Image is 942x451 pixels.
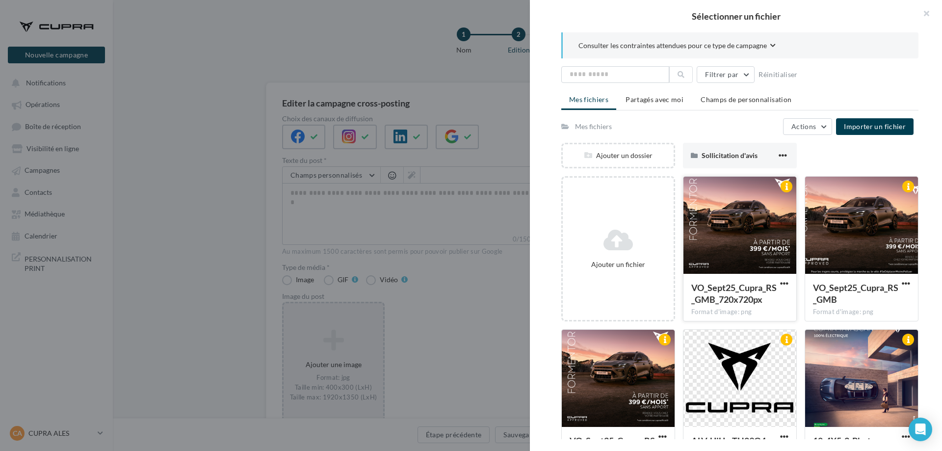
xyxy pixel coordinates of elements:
button: Filtrer par [697,66,755,83]
span: Champs de personnalisation [701,95,791,104]
span: VO_Sept25_Cupra_RS_GMB_720x720px [691,282,777,305]
span: 10-4X5-2-Photoroom [813,435,896,446]
button: Importer un fichier [836,118,914,135]
div: Ajouter un fichier [567,260,670,269]
button: Réinitialiser [755,69,802,80]
div: Open Intercom Messenger [909,418,932,441]
span: Sollicitation d'avis [702,151,758,159]
div: Format d'image: png [813,308,910,317]
div: Ajouter un dossier [563,151,674,160]
h2: Sélectionner un fichier [546,12,926,21]
div: Mes fichiers [575,122,612,132]
span: Consulter les contraintes attendues pour ce type de campagne [578,41,767,51]
span: VO_Sept25_Cupra_RS_GMB [813,282,898,305]
span: Mes fichiers [569,95,608,104]
button: Consulter les contraintes attendues pour ce type de campagne [578,40,776,53]
span: Partagés avec moi [626,95,683,104]
span: Actions [791,122,816,131]
div: Format d'image: png [691,308,788,317]
span: Importer un fichier [844,122,906,131]
button: Actions [783,118,832,135]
